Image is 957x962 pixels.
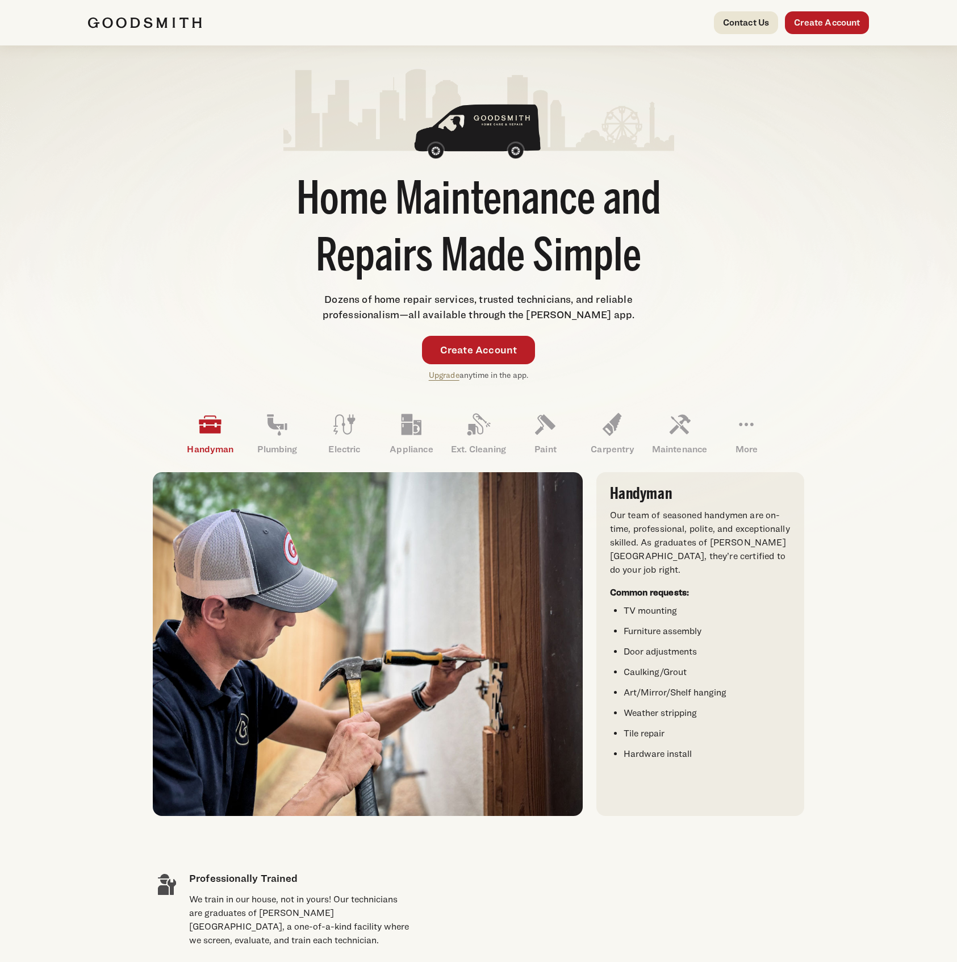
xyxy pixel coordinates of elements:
[311,404,378,463] a: Electric
[177,443,244,456] p: Handyman
[610,587,689,598] strong: Common requests:
[624,604,791,618] li: TV mounting
[610,486,791,502] h3: Handyman
[244,404,311,463] a: Plumbing
[323,293,635,320] span: Dozens of home repair services, trusted technicians, and reliable professionalism—all available t...
[177,404,244,463] a: Handyman
[153,472,582,816] img: A handyman in a cap and polo shirt using a hammer to work on a door frame.
[244,443,311,456] p: Plumbing
[512,404,579,463] a: Paint
[646,443,713,456] p: Maintenance
[785,11,869,34] a: Create Account
[713,404,780,463] a: More
[88,17,202,28] img: Goodsmith
[378,404,445,463] a: Appliance
[429,370,459,380] a: Upgrade
[378,443,445,456] p: Appliance
[624,727,791,740] li: Tile repair
[422,336,536,364] a: Create Account
[624,686,791,699] li: Art/Mirror/Shelf hanging
[610,509,791,577] p: Our team of seasoned handymen are on-time, professional, polite, and exceptionally skilled. As gr...
[624,624,791,638] li: Furniture assembly
[713,443,780,456] p: More
[714,11,779,34] a: Contact Us
[445,443,512,456] p: Ext. Cleaning
[579,404,646,463] a: Carpentry
[579,443,646,456] p: Carpentry
[624,747,791,761] li: Hardware install
[189,893,411,947] div: We train in our house, not in yours! Our technicians are graduates of [PERSON_NAME][GEOGRAPHIC_DA...
[429,369,529,382] p: anytime in the app.
[445,404,512,463] a: Ext. Cleaning
[189,871,411,886] h4: Professionally Trained
[512,443,579,456] p: Paint
[624,665,791,679] li: Caulking/Grout
[646,404,713,463] a: Maintenance
[283,173,674,287] h1: Home Maintenance and Repairs Made Simple
[311,443,378,456] p: Electric
[624,645,791,659] li: Door adjustments
[624,706,791,720] li: Weather stripping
